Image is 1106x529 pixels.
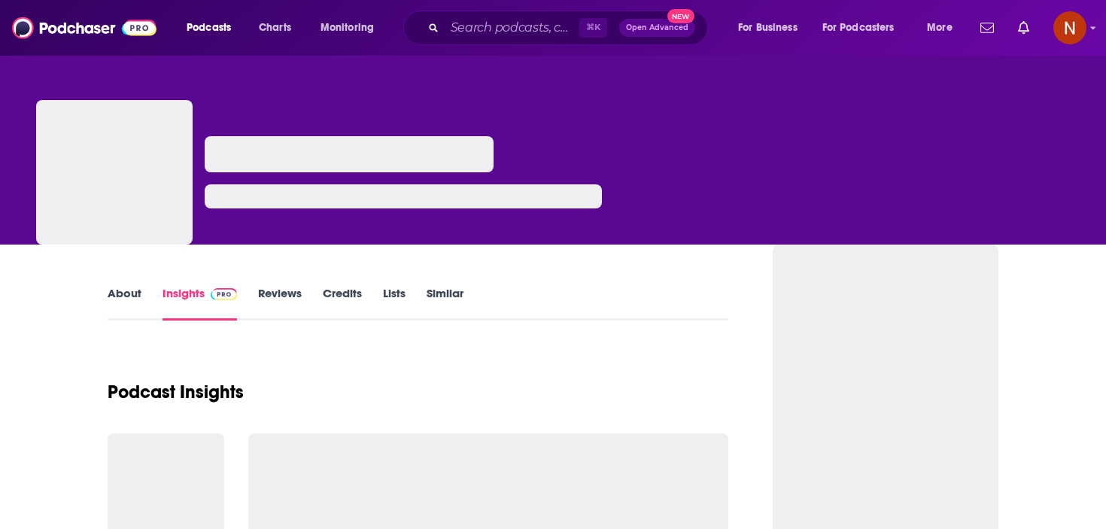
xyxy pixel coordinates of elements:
button: Open AdvancedNew [619,19,695,37]
a: Credits [323,286,362,321]
button: open menu [310,16,393,40]
button: open menu [813,16,916,40]
a: Show notifications dropdown [974,15,1000,41]
img: Podchaser - Follow, Share and Rate Podcasts [12,14,156,42]
span: For Podcasters [822,17,895,38]
a: About [108,286,141,321]
img: User Profile [1053,11,1086,44]
a: Reviews [258,286,302,321]
span: Open Advanced [626,24,688,32]
span: Charts [259,17,291,38]
span: Logged in as AdelNBM [1053,11,1086,44]
input: Search podcasts, credits, & more... [445,16,579,40]
a: Lists [383,286,406,321]
span: ⌘ K [579,18,607,38]
span: Monitoring [321,17,374,38]
a: Show notifications dropdown [1012,15,1035,41]
h1: Podcast Insights [108,381,244,403]
a: Charts [249,16,300,40]
span: New [667,9,694,23]
button: open menu [728,16,816,40]
button: open menu [176,16,251,40]
img: Podchaser Pro [211,288,237,300]
div: Search podcasts, credits, & more... [418,11,722,45]
span: More [927,17,953,38]
button: Show profile menu [1053,11,1086,44]
button: open menu [916,16,971,40]
span: Podcasts [187,17,231,38]
span: For Business [738,17,798,38]
a: InsightsPodchaser Pro [163,286,237,321]
a: Similar [427,286,463,321]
